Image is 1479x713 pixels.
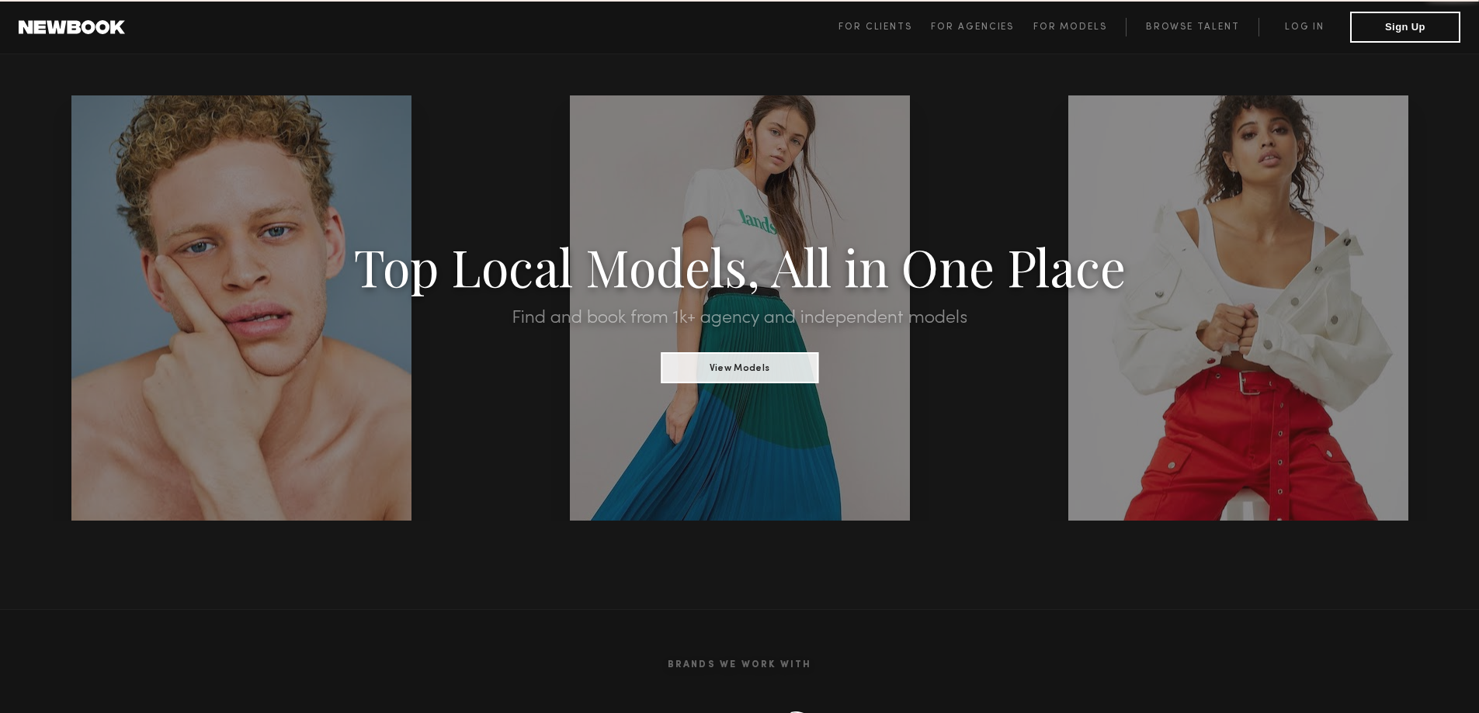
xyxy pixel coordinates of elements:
a: Log in [1259,18,1350,36]
h2: Find and book from 1k+ agency and independent models [111,309,1368,327]
a: For Models [1033,18,1127,36]
button: View Models [661,352,818,383]
a: For Clients [838,18,931,36]
a: View Models [661,358,818,375]
a: For Agencies [931,18,1033,36]
span: For Agencies [931,22,1014,32]
span: For Models [1033,22,1107,32]
button: Sign Up [1350,12,1460,43]
h2: Brands We Work With [274,641,1206,689]
a: Browse Talent [1126,18,1259,36]
span: For Clients [838,22,912,32]
h1: Top Local Models, All in One Place [111,242,1368,290]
